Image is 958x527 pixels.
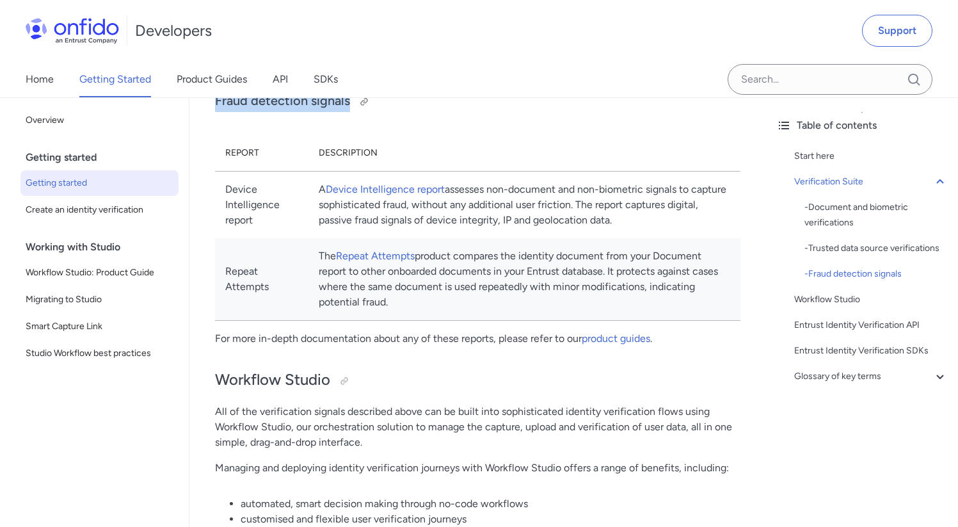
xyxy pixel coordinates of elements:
a: API [273,61,288,97]
h2: Workflow Studio [215,369,740,391]
div: Table of contents [776,118,948,133]
span: Workflow Studio: Product Guide [26,265,173,280]
input: Onfido search input field [728,64,932,95]
p: All of the verification signals described above can be built into sophisticated identity verifica... [215,404,740,450]
h1: Developers [135,20,212,41]
a: Getting Started [79,61,151,97]
a: SDKs [314,61,338,97]
th: Report [215,135,308,172]
a: -Trusted data source verifications [804,241,948,256]
h3: Fraud detection signals [215,92,740,112]
img: Onfido Logo [26,18,119,44]
p: For more in-depth documentation about any of these reports, please refer to our . [215,331,740,346]
a: Glossary of key terms [794,369,948,384]
span: Getting started [26,175,173,191]
a: -Fraud detection signals [804,266,948,282]
a: Product Guides [177,61,247,97]
span: Overview [26,113,173,128]
a: Migrating to Studio [20,287,179,312]
a: Studio Workflow best practices [20,341,179,366]
td: Repeat Attempts [215,238,308,321]
a: Repeat Attempts [336,250,415,262]
a: Getting started [20,170,179,196]
span: Smart Capture Link [26,319,173,334]
a: Overview [20,108,179,133]
a: Verification Suite [794,174,948,190]
div: Getting started [26,145,184,170]
a: Workflow Studio [794,292,948,307]
a: -Document and biometric verifications [804,200,948,231]
th: Description [308,135,740,172]
a: Smart Capture Link [20,314,179,339]
a: Entrust Identity Verification API [794,318,948,333]
div: Working with Studio [26,234,184,260]
div: - Fraud detection signals [804,266,948,282]
a: Start here [794,149,948,164]
div: - Document and biometric verifications [804,200,948,231]
a: Create an identity verification [20,197,179,223]
span: Create an identity verification [26,202,173,218]
a: Entrust Identity Verification SDKs [794,343,948,359]
span: Studio Workflow best practices [26,346,173,361]
td: The product compares the identity document from your Document report to other onboarded documents... [308,238,740,321]
a: Device Intelligence report [326,183,445,195]
a: Support [862,15,932,47]
span: Migrating to Studio [26,292,173,307]
a: Home [26,61,54,97]
td: A assesses non-document and non-biometric signals to capture sophisticated fraud, without any add... [308,171,740,238]
a: product guides [582,332,650,345]
td: Device Intelligence report [215,171,308,238]
a: Workflow Studio: Product Guide [20,260,179,286]
div: - Trusted data source verifications [804,241,948,256]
